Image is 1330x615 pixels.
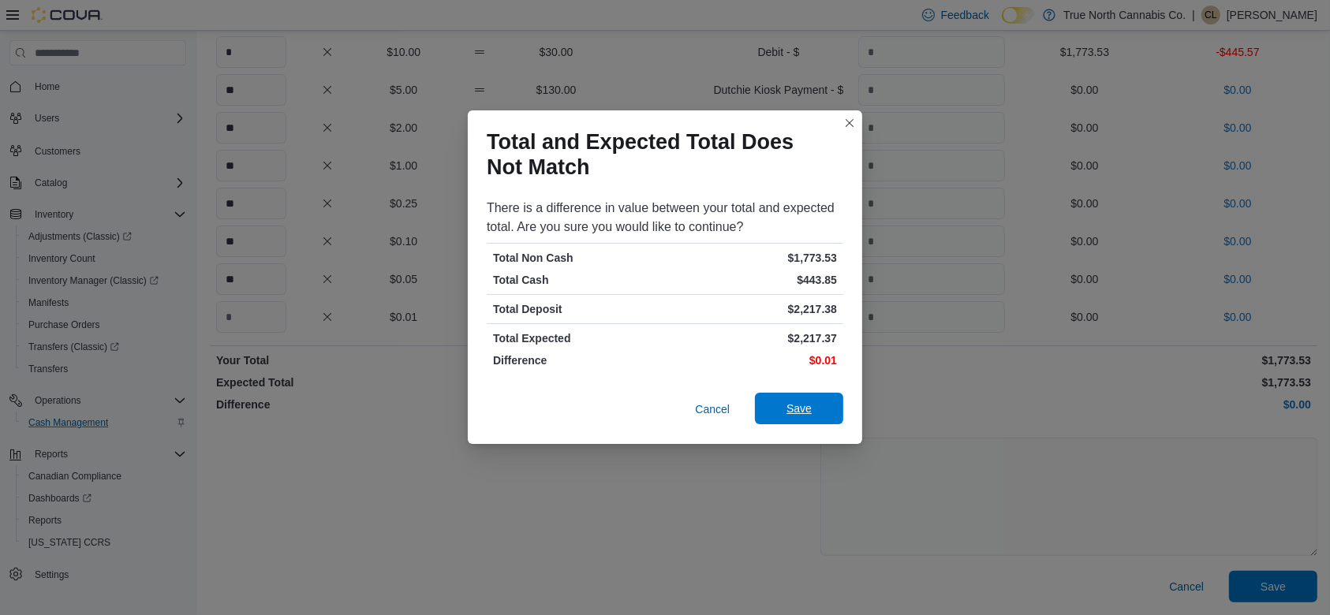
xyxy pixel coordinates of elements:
span: Save [786,401,812,416]
p: $1,773.53 [668,250,837,266]
p: Total Deposit [493,301,662,317]
p: Total Non Cash [493,250,662,266]
p: $2,217.38 [668,301,837,317]
p: $443.85 [668,272,837,288]
button: Closes this modal window [840,114,859,132]
div: There is a difference in value between your total and expected total. Are you sure you would like... [487,199,843,237]
button: Cancel [689,393,736,425]
p: Difference [493,352,662,368]
p: $2,217.37 [668,330,837,346]
p: Total Cash [493,272,662,288]
p: Total Expected [493,330,662,346]
button: Save [755,393,843,424]
span: Cancel [695,401,730,417]
h1: Total and Expected Total Does Not Match [487,129,831,180]
p: $0.01 [668,352,837,368]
